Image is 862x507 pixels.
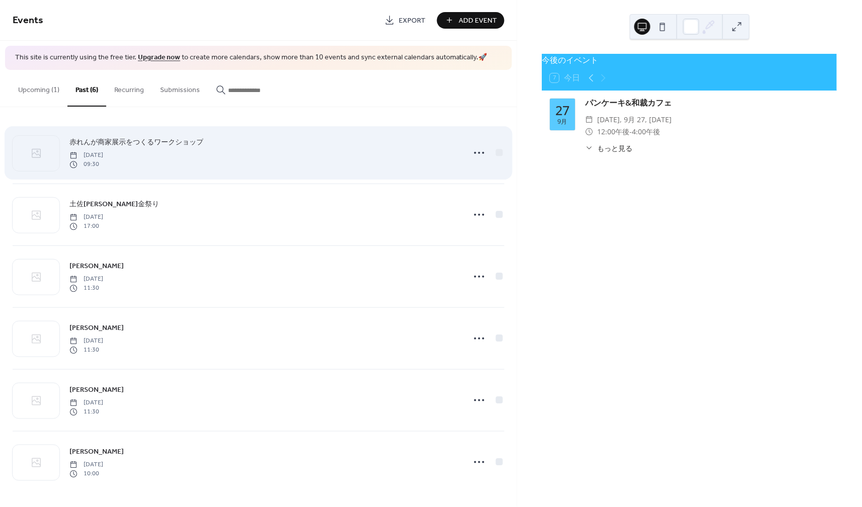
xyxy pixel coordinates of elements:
a: [PERSON_NAME] [69,384,124,396]
button: Submissions [152,70,208,106]
a: Upgrade now [138,51,180,65]
button: Upcoming (1) [10,70,67,106]
span: 11:30 [69,408,103,417]
div: 27 [556,104,570,117]
span: [DATE] [69,336,103,346]
button: Add Event [437,12,505,29]
span: 11:30 [69,346,103,355]
span: もっと見る [598,143,633,153]
span: Add Event [459,16,497,26]
button: Recurring [106,70,152,106]
span: [DATE] [69,275,103,284]
div: ​ [586,143,594,153]
a: 土佐[PERSON_NAME]金祭り [69,199,159,210]
a: 赤れんが商家展示をつくるワークショップ [69,137,203,148]
span: Export [399,16,425,26]
div: 9月 [558,119,568,125]
button: Past (6) [67,70,106,107]
div: ​ [586,114,594,126]
a: [PERSON_NAME] [69,261,124,272]
span: [PERSON_NAME] [69,447,124,457]
span: This site is currently using the free tier. to create more calendars, show more than 10 events an... [15,53,487,63]
span: - [630,126,632,138]
span: 11:30 [69,284,103,293]
div: 今後のイベント [542,54,837,66]
span: 10:00 [69,470,103,479]
div: パンケーキ&和裁カフェ [586,97,829,109]
span: [DATE] [69,213,103,222]
span: 12:00午後 [598,126,630,138]
span: [DATE] [69,398,103,407]
span: 09:30 [69,160,103,170]
span: 17:00 [69,222,103,231]
span: 4:00午後 [632,126,661,138]
a: [PERSON_NAME] [69,322,124,334]
button: ​もっと見る [586,143,633,153]
a: Export [377,12,433,29]
span: [DATE] [69,151,103,160]
a: [PERSON_NAME] [69,446,124,458]
span: [DATE] [69,460,103,469]
div: ​ [586,126,594,138]
span: [DATE], 9月 27, [DATE] [598,114,672,126]
span: Events [13,11,43,31]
